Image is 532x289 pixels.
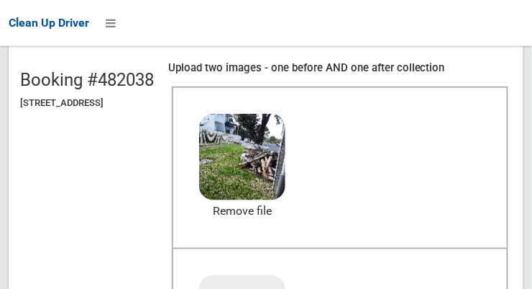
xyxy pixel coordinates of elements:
h4: Upload two images - one before AND one after collection [168,62,512,74]
span: Clean Up Driver [9,16,89,30]
a: Remove file [199,200,285,222]
h2: Booking #482038 [20,71,154,89]
h5: [STREET_ADDRESS] [20,98,154,108]
a: Clean Up Driver [9,12,89,34]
